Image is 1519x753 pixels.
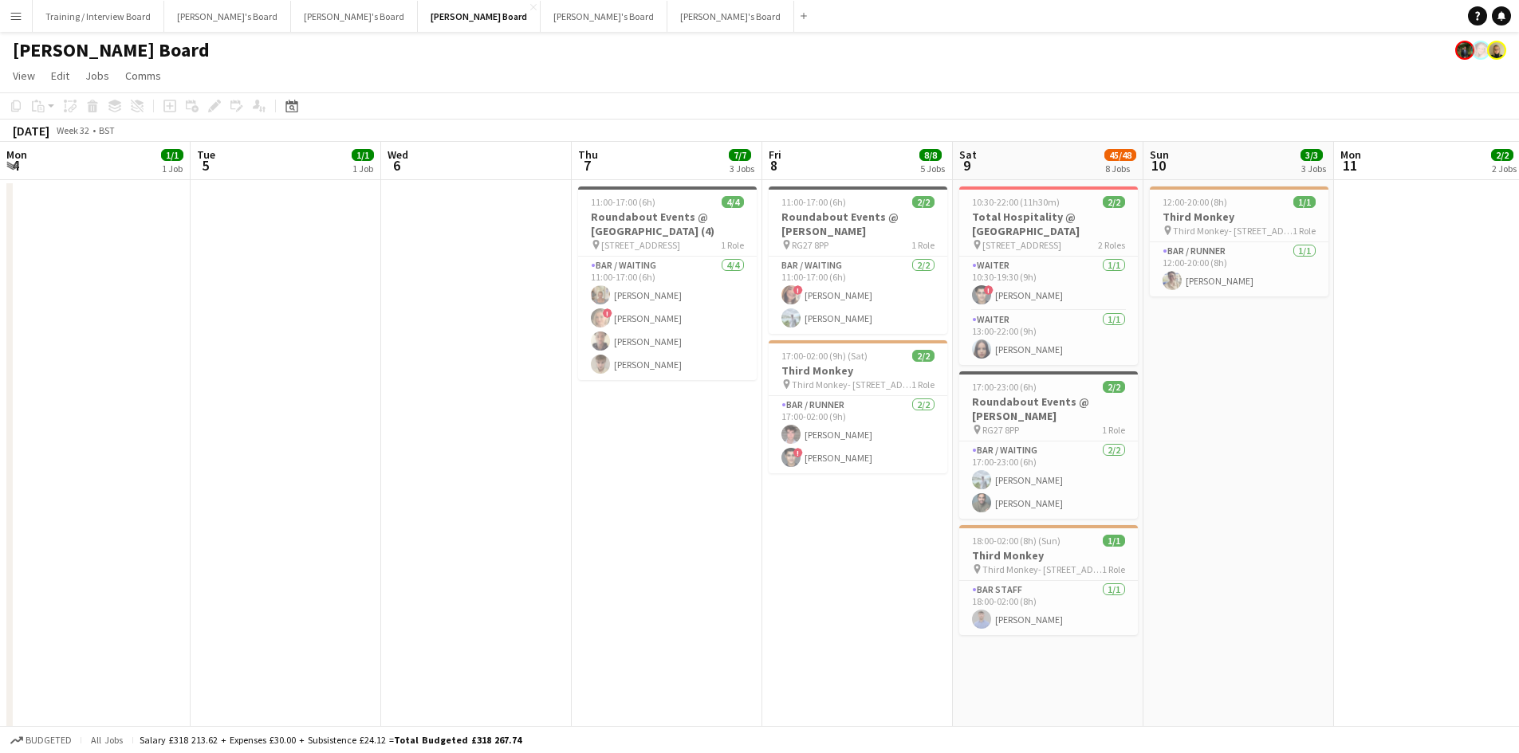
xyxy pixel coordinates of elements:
a: View [6,65,41,86]
span: RG27 8PP [982,424,1019,436]
span: 5 [195,156,215,175]
div: 2 Jobs [1492,163,1517,175]
span: 1 Role [1293,225,1316,237]
span: Third Monkey- [STREET_ADDRESS] [982,563,1102,575]
span: Fri [769,147,781,162]
button: [PERSON_NAME]'s Board [541,1,667,32]
span: RG27 8PP [792,239,828,251]
h3: Roundabout Events @ [GEOGRAPHIC_DATA] (4) [578,210,757,238]
span: 11:00-17:00 (6h) [591,196,655,208]
div: 1 Job [352,163,373,175]
div: 3 Jobs [1301,163,1326,175]
h3: Roundabout Events @ [PERSON_NAME] [769,210,947,238]
span: 1/1 [161,149,183,161]
span: 1 Role [1102,563,1125,575]
button: [PERSON_NAME] Board [418,1,541,32]
span: 7 [576,156,598,175]
div: 8 Jobs [1105,163,1135,175]
button: Budgeted [8,731,74,749]
app-user-avatar: Nikoleta Gehfeld [1487,41,1506,60]
span: 1/1 [352,149,374,161]
span: [STREET_ADDRESS] [982,239,1061,251]
span: 18:00-02:00 (8h) (Sun) [972,535,1061,547]
button: [PERSON_NAME]'s Board [164,1,291,32]
app-job-card: 11:00-17:00 (6h)2/2Roundabout Events @ [PERSON_NAME] RG27 8PP1 RoleBar / Waiting2/211:00-17:00 (6... [769,186,947,334]
span: [STREET_ADDRESS] [601,239,680,251]
span: 2/2 [1103,381,1125,393]
app-card-role: Bar / Waiting2/211:00-17:00 (6h)![PERSON_NAME][PERSON_NAME] [769,257,947,334]
a: Comms [119,65,167,86]
span: 17:00-02:00 (9h) (Sat) [781,350,868,362]
span: 2/2 [912,350,935,362]
span: Mon [1340,147,1361,162]
span: 1 Role [1102,424,1125,436]
h1: [PERSON_NAME] Board [13,38,210,62]
div: Salary £318 213.62 + Expenses £30.00 + Subsistence £24.12 = [140,734,521,746]
h3: Third Monkey [769,363,947,378]
div: 5 Jobs [920,163,945,175]
button: Training / Interview Board [33,1,164,32]
span: 10 [1147,156,1169,175]
span: ! [603,308,612,318]
span: 4/4 [722,196,744,208]
app-job-card: 17:00-23:00 (6h)2/2Roundabout Events @ [PERSON_NAME] RG27 8PP1 RoleBar / Waiting2/217:00-23:00 (6... [959,371,1138,519]
span: 2/2 [1103,196,1125,208]
a: Edit [45,65,76,86]
h3: Third Monkey [959,548,1138,563]
span: 1 Role [721,239,744,251]
span: 7/7 [729,149,751,161]
span: Total Budgeted £318 267.74 [394,734,521,746]
span: 2 Roles [1098,239,1125,251]
span: 8 [766,156,781,175]
span: Comms [125,69,161,83]
span: View [13,69,35,83]
span: Budgeted [26,735,72,746]
div: [DATE] [13,123,49,139]
app-job-card: 17:00-02:00 (9h) (Sat)2/2Third Monkey Third Monkey- [STREET_ADDRESS]1 RoleBar / Runner2/217:00-02... [769,340,947,473]
app-job-card: 18:00-02:00 (8h) (Sun)1/1Third Monkey Third Monkey- [STREET_ADDRESS]1 RoleBAR STAFF1/118:00-02:00... [959,525,1138,635]
span: 8/8 [919,149,942,161]
span: Tue [197,147,215,162]
app-user-avatar: Fran Dancona [1471,41,1490,60]
span: Thu [578,147,598,162]
span: 11 [1338,156,1361,175]
span: 6 [385,156,408,175]
h3: Total Hospitality @ [GEOGRAPHIC_DATA] [959,210,1138,238]
span: 2/2 [1491,149,1513,161]
span: Mon [6,147,27,162]
app-job-card: 12:00-20:00 (8h)1/1Third Monkey Third Monkey- [STREET_ADDRESS]1 RoleBar / Runner1/112:00-20:00 (8... [1150,186,1328,296]
span: ! [793,448,803,457]
span: Third Monkey- [STREET_ADDRESS] [792,378,911,390]
span: ! [793,285,803,295]
app-job-card: 10:30-22:00 (11h30m)2/2Total Hospitality @ [GEOGRAPHIC_DATA] [STREET_ADDRESS]2 RolesWaiter1/110:3... [959,186,1138,365]
span: 12:00-20:00 (8h) [1163,196,1227,208]
app-card-role: Bar / Waiting4/411:00-17:00 (6h)[PERSON_NAME]![PERSON_NAME][PERSON_NAME][PERSON_NAME] [578,257,757,380]
span: ! [984,285,994,295]
span: 2/2 [912,196,935,208]
span: 3/3 [1301,149,1323,161]
span: Sun [1150,147,1169,162]
app-card-role: Waiter1/110:30-19:30 (9h)![PERSON_NAME] [959,257,1138,311]
span: 10:30-22:00 (11h30m) [972,196,1060,208]
div: 3 Jobs [730,163,754,175]
a: Jobs [79,65,116,86]
span: 4 [4,156,27,175]
span: 17:00-23:00 (6h) [972,381,1037,393]
app-job-card: 11:00-17:00 (6h)4/4Roundabout Events @ [GEOGRAPHIC_DATA] (4) [STREET_ADDRESS]1 RoleBar / Waiting4... [578,186,757,380]
span: 45/48 [1104,149,1136,161]
h3: Third Monkey [1150,210,1328,224]
span: 1/1 [1293,196,1316,208]
app-card-role: Bar / Runner1/112:00-20:00 (8h)[PERSON_NAME] [1150,242,1328,296]
div: 1 Job [162,163,183,175]
h3: Roundabout Events @ [PERSON_NAME] [959,394,1138,423]
span: Edit [51,69,69,83]
span: 1 Role [911,378,935,390]
span: All jobs [88,734,126,746]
